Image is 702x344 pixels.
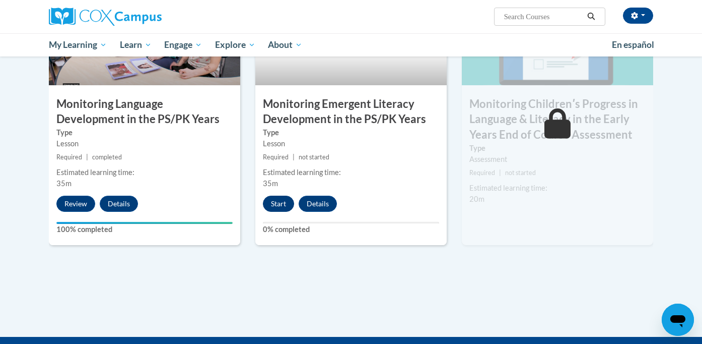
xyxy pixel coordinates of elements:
[56,138,233,149] div: Lesson
[56,196,95,212] button: Review
[92,153,122,161] span: completed
[56,222,233,224] div: Your progress
[100,196,138,212] button: Details
[164,39,202,51] span: Engage
[263,138,439,149] div: Lesson
[56,153,82,161] span: Required
[49,96,240,128] h3: Monitoring Language Development in the PS/PK Years
[263,153,289,161] span: Required
[158,33,208,56] a: Engage
[262,33,309,56] a: About
[505,169,536,177] span: not started
[462,96,653,143] h3: Monitoring Childrenʹs Progress in Language & Literacy in the Early Years End of Course Assessment
[299,196,337,212] button: Details
[469,195,484,203] span: 20m
[86,153,88,161] span: |
[263,127,439,138] label: Type
[56,167,233,178] div: Estimated learning time:
[293,153,295,161] span: |
[612,39,654,50] span: En español
[263,167,439,178] div: Estimated learning time:
[49,39,107,51] span: My Learning
[120,39,152,51] span: Learn
[49,8,240,26] a: Cox Campus
[469,143,646,154] label: Type
[263,196,294,212] button: Start
[662,304,694,336] iframe: Button to launch messaging window
[469,154,646,165] div: Assessment
[56,179,72,188] span: 35m
[623,8,653,24] button: Account Settings
[469,183,646,194] div: Estimated learning time:
[268,39,302,51] span: About
[263,179,278,188] span: 35m
[299,153,329,161] span: not started
[34,33,668,56] div: Main menu
[499,169,501,177] span: |
[49,8,162,26] img: Cox Campus
[208,33,262,56] a: Explore
[584,11,599,23] button: Search
[469,169,495,177] span: Required
[113,33,158,56] a: Learn
[255,96,447,128] h3: Monitoring Emergent Literacy Development in the PS/PK Years
[215,39,255,51] span: Explore
[503,11,584,23] input: Search Courses
[42,33,113,56] a: My Learning
[56,224,233,235] label: 100% completed
[56,127,233,138] label: Type
[605,34,661,55] a: En español
[263,224,439,235] label: 0% completed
